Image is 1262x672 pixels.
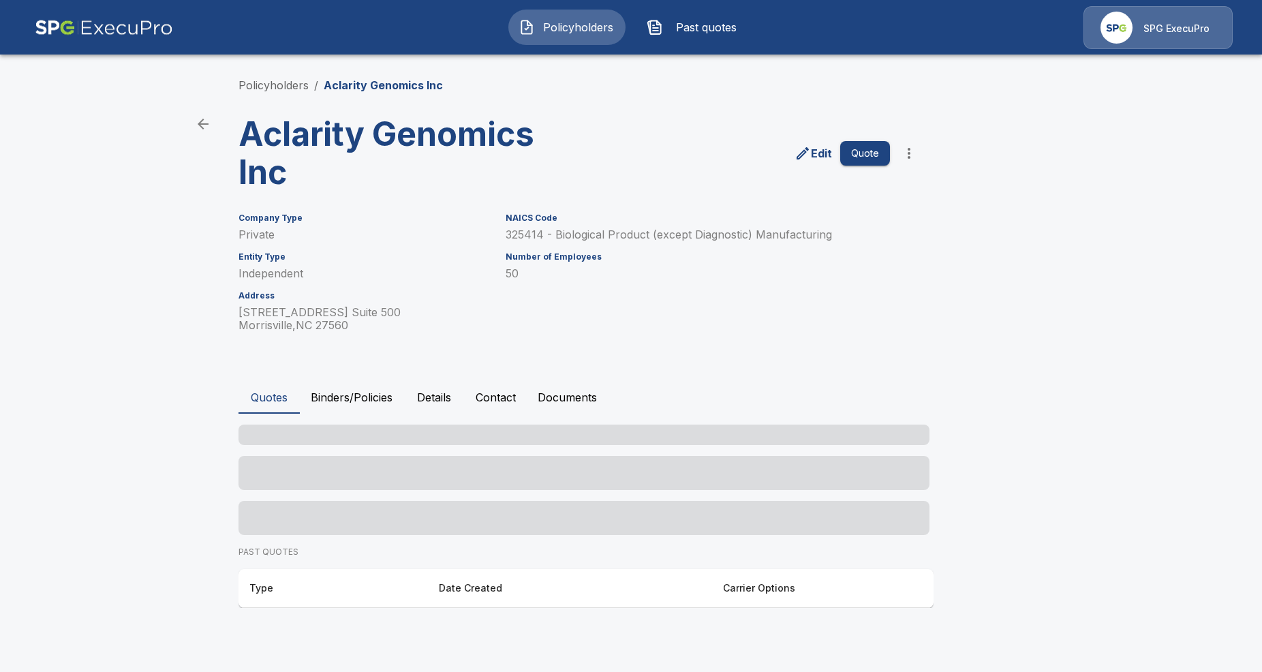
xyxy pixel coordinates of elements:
table: responsive table [238,569,934,608]
p: Edit [811,145,832,162]
h6: Company Type [238,213,489,223]
button: Details [403,381,465,414]
button: Documents [527,381,608,414]
li: / [314,77,318,93]
p: Aclarity Genomics Inc [324,77,443,93]
a: edit [792,142,835,164]
button: Policyholders IconPolicyholders [508,10,626,45]
button: Quote [840,141,890,166]
button: Quotes [238,381,300,414]
h3: Aclarity Genomics Inc [238,115,575,192]
img: Past quotes Icon [647,19,663,35]
a: back [189,110,217,138]
img: Policyholders Icon [519,19,535,35]
p: Private [238,228,489,241]
h6: Address [238,291,489,301]
p: SPG ExecuPro [1143,22,1210,35]
img: AA Logo [35,6,173,49]
a: Policyholders [238,78,309,92]
th: Date Created [428,569,712,608]
p: 50 [506,267,890,280]
p: 325414 - Biological Product (except Diagnostic) Manufacturing [506,228,890,241]
th: Type [238,569,428,608]
h6: NAICS Code [506,213,890,223]
button: more [895,140,923,167]
img: Agency Icon [1101,12,1133,44]
p: [STREET_ADDRESS] Suite 500 Morrisville , NC 27560 [238,306,489,332]
button: Binders/Policies [300,381,403,414]
a: Agency IconSPG ExecuPro [1083,6,1233,49]
h6: Number of Employees [506,252,890,262]
p: PAST QUOTES [238,546,934,558]
span: Policyholders [540,19,615,35]
div: policyholder tabs [238,381,1024,414]
button: Contact [465,381,527,414]
nav: breadcrumb [238,77,443,93]
p: Independent [238,267,489,280]
th: Carrier Options [712,569,934,608]
h6: Entity Type [238,252,489,262]
button: Past quotes IconPast quotes [636,10,754,45]
span: Past quotes [668,19,743,35]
